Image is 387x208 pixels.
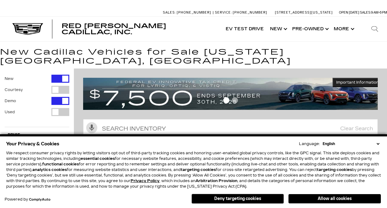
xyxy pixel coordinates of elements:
a: Service: [PHONE_NUMBER] [213,11,269,14]
span: Open [DATE] [339,10,359,15]
a: New [267,17,289,41]
span: [PHONE_NUMBER] [233,10,267,15]
span: Go to slide 2 [232,97,238,103]
span: Sales: [360,10,371,15]
label: Used [5,109,15,115]
select: Language Select [321,141,381,147]
strong: targeting cookies [181,168,216,172]
img: vrp-tax-ending-august-version [83,78,382,110]
a: EV Test Drive [223,17,267,41]
button: More [331,17,356,41]
label: Demo [5,98,16,104]
svg: Click to toggle on voice search [86,122,97,133]
span: Red [PERSON_NAME] Cadillac, Inc. [62,22,166,36]
div: Powered by [5,198,50,202]
strong: Arbitration Provision [196,179,237,183]
div: Language: [299,142,320,146]
span: Important Information [336,80,379,85]
button: Allow all cookies [288,194,381,203]
strong: analytics cookies [32,168,67,172]
strong: essential cookies [81,156,115,161]
button: Important Information [333,78,382,87]
a: Sales: [PHONE_NUMBER] [163,11,213,14]
span: Service: [215,10,232,15]
div: Filter by Vehicle Type [5,75,69,127]
strong: functional cookies [42,162,79,166]
a: ComplyAuto [29,198,50,202]
img: Cadillac Dark Logo with Cadillac White Text [12,23,43,35]
a: Privacy Policy [131,179,159,183]
a: [STREET_ADDRESS][US_STATE] [275,10,333,15]
button: Deny targeting cookies [191,194,284,204]
h5: Price [8,133,66,138]
span: [PHONE_NUMBER] [177,10,211,15]
p: We respect consumer privacy rights by letting visitors opt out of third-party tracking cookies an... [6,150,381,189]
span: Sales: [163,10,176,15]
label: Courtesy [5,87,23,93]
span: Go to slide 1 [223,97,229,103]
a: Pre-Owned [289,17,331,41]
input: Search Inventory [83,119,378,138]
span: 9 AM-6 PM [371,10,387,15]
a: Red [PERSON_NAME] Cadillac, Inc. [62,23,216,35]
label: New [5,76,14,82]
strong: targeting cookies [317,168,352,172]
span: Your Privacy & Cookies [6,139,59,148]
